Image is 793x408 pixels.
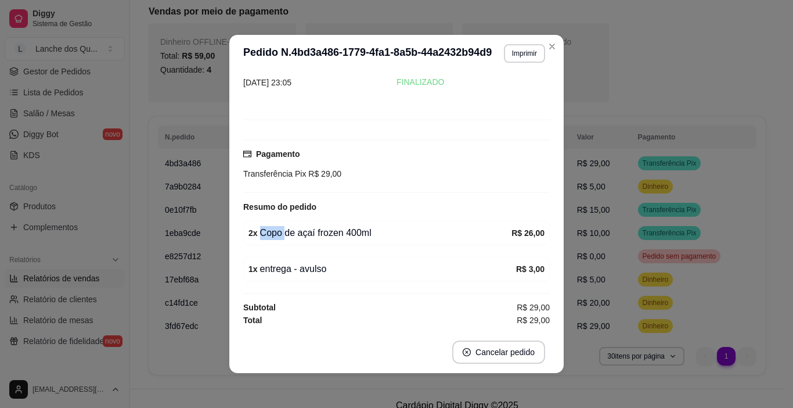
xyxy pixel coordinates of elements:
[543,37,561,56] button: Close
[248,264,258,274] strong: 1 x
[243,78,291,87] span: [DATE] 23:05
[243,44,492,63] h3: Pedido N. 4bd3a486-1779-4fa1-8a5b-44a2432b94d9
[306,169,341,178] span: R$ 29,00
[256,149,300,159] strong: Pagamento
[517,314,550,327] span: R$ 29,00
[243,202,316,212] strong: Resumo do pedido
[248,228,258,238] strong: 2 x
[504,44,545,63] button: Imprimir
[396,76,550,88] div: FINALIZADO
[452,341,545,364] button: close-circleCancelar pedido
[243,316,262,325] strong: Total
[516,264,545,274] strong: R$ 3,00
[243,169,306,178] span: Transferência Pix
[248,226,511,240] div: Copo de açaí frozen 400ml
[248,262,516,276] div: entrega - avulso
[463,348,471,356] span: close-circle
[243,303,276,312] strong: Subtotal
[243,150,251,158] span: credit-card
[517,301,550,314] span: R$ 29,00
[511,228,545,238] strong: R$ 26,00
